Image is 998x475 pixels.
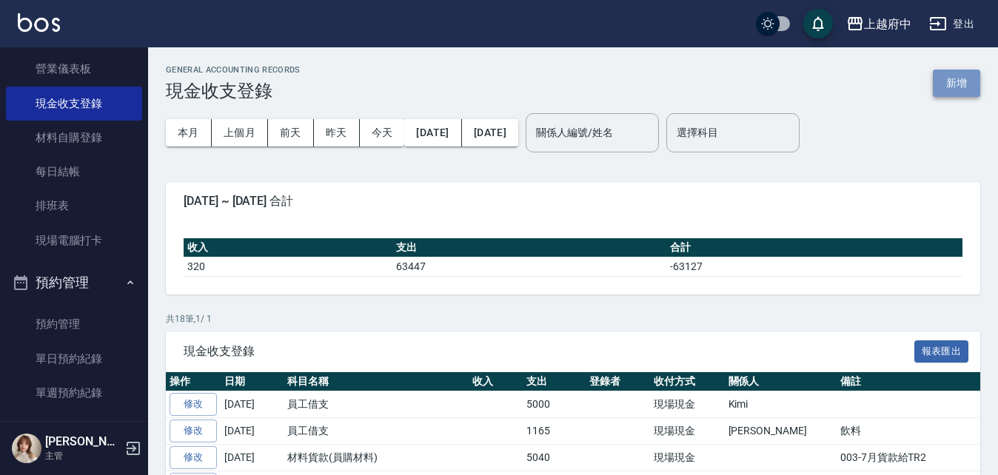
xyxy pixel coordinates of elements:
h5: [PERSON_NAME] [45,434,121,449]
a: 修改 [170,393,217,416]
img: Person [12,434,41,463]
td: 5000 [523,391,586,418]
p: 主管 [45,449,121,462]
th: 合計 [666,238,962,257]
td: 1165 [523,418,586,445]
th: 支出 [392,238,666,257]
a: 現場電腦打卡 [6,223,142,257]
button: 登出 [923,10,980,38]
p: 共 18 筆, 1 / 1 [166,312,980,326]
td: Kimi [725,391,837,418]
a: 排班表 [6,189,142,223]
a: 修改 [170,420,217,442]
td: 現場現金 [650,444,725,471]
td: 材料貨款(員購材料) [284,444,469,471]
th: 關係人 [725,372,837,391]
td: 320 [184,257,392,276]
h3: 現金收支登錄 [166,81,301,101]
td: [DATE] [221,391,284,418]
a: 材料自購登錄 [6,121,142,155]
td: -63127 [666,257,962,276]
button: 報表匯出 [914,340,969,363]
td: 現場現金 [650,391,725,418]
a: 預約管理 [6,307,142,341]
button: 今天 [360,119,405,146]
button: 前天 [268,119,314,146]
button: 本月 [166,119,212,146]
th: 收入 [184,238,392,257]
a: 單週預約紀錄 [6,376,142,410]
span: [DATE] ~ [DATE] 合計 [184,194,962,209]
th: 登錄者 [586,372,650,391]
a: 現金收支登錄 [6,87,142,121]
a: 每日結帳 [6,155,142,189]
td: [DATE] [221,418,284,445]
td: 員工借支 [284,418,469,445]
button: save [803,9,833,38]
td: 63447 [392,257,666,276]
button: 新增 [933,70,980,97]
a: 修改 [170,446,217,469]
img: Logo [18,13,60,32]
th: 操作 [166,372,221,391]
button: 上個月 [212,119,268,146]
button: [DATE] [404,119,461,146]
th: 科目名稱 [284,372,469,391]
h2: GENERAL ACCOUNTING RECORDS [166,65,301,75]
td: 員工借支 [284,391,469,418]
a: 新增 [933,75,980,90]
td: 5040 [523,444,586,471]
button: 報表及分析 [6,416,142,454]
button: 昨天 [314,119,360,146]
a: 單日預約紀錄 [6,342,142,376]
a: 報表匯出 [914,343,969,357]
td: [PERSON_NAME] [725,418,837,445]
th: 支出 [523,372,586,391]
th: 收入 [469,372,523,391]
span: 現金收支登錄 [184,344,914,359]
div: 上越府中 [864,15,911,33]
th: 日期 [221,372,284,391]
th: 收付方式 [650,372,725,391]
td: 現場現金 [650,418,725,445]
td: [DATE] [221,444,284,471]
button: 預約管理 [6,263,142,302]
button: 上越府中 [840,9,917,39]
button: [DATE] [462,119,518,146]
a: 營業儀表板 [6,52,142,86]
